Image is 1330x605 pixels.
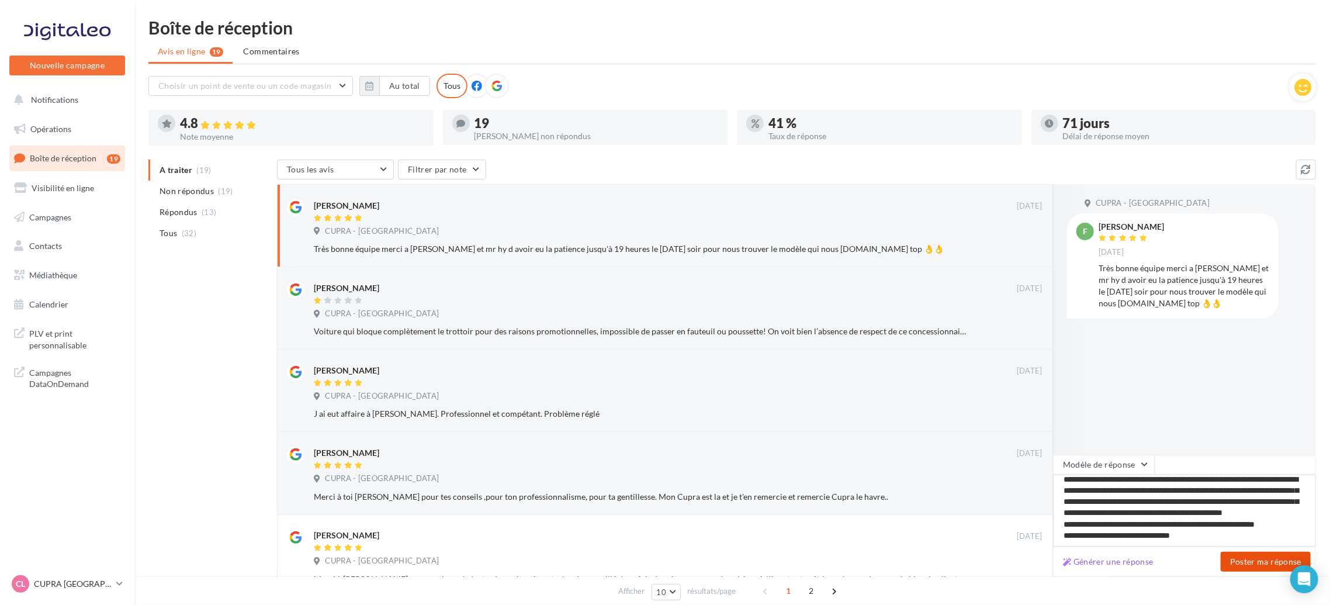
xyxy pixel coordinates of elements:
[1017,531,1042,542] span: [DATE]
[1063,132,1307,140] div: Délai de réponse moyen
[7,292,127,317] a: Calendrier
[180,117,424,130] div: 4.8
[325,309,439,319] span: CUPRA - [GEOGRAPHIC_DATA]
[314,282,379,294] div: [PERSON_NAME]
[7,146,127,171] a: Boîte de réception19
[7,176,127,200] a: Visibilité en ligne
[802,582,820,600] span: 2
[219,186,233,196] span: (19)
[9,573,125,595] a: CL CUPRA [GEOGRAPHIC_DATA]
[325,226,439,237] span: CUPRA - [GEOGRAPHIC_DATA]
[29,299,68,309] span: Calendrier
[314,491,967,503] div: Merci à toi [PERSON_NAME] pour tes conseils ,pour ton professionnalisme, pour ta gentillesse. Mon...
[652,584,681,600] button: 10
[7,205,127,230] a: Campagnes
[314,365,379,376] div: [PERSON_NAME]
[182,229,196,238] span: (32)
[277,160,394,179] button: Tous les avis
[7,117,127,141] a: Opérations
[9,56,125,75] button: Nouvelle campagne
[7,360,127,395] a: Campagnes DataOnDemand
[398,160,486,179] button: Filtrer par note
[29,212,71,222] span: Campagnes
[359,76,430,96] button: Au total
[202,208,216,217] span: (13)
[148,76,353,96] button: Choisir un point de vente ou un code magasin
[160,227,177,239] span: Tous
[1063,117,1307,130] div: 71 jours
[325,473,439,484] span: CUPRA - [GEOGRAPHIC_DATA]
[29,241,62,251] span: Contacts
[1017,448,1042,459] span: [DATE]
[1053,455,1155,475] button: Modèle de réponse
[1099,262,1269,309] div: Très bonne équipe merci a [PERSON_NAME] et mr hy d avoir eu la patience jusqu'à 19 heures le [DAT...
[148,19,1316,36] div: Boîte de réception
[1017,201,1042,212] span: [DATE]
[325,391,439,402] span: CUPRA - [GEOGRAPHIC_DATA]
[325,556,439,566] span: CUPRA - [GEOGRAPHIC_DATA]
[437,74,467,98] div: Tous
[160,185,214,197] span: Non répondus
[768,132,1013,140] div: Taux de réponse
[30,124,71,134] span: Opérations
[160,206,198,218] span: Répondus
[314,200,379,212] div: [PERSON_NAME]
[244,46,300,57] span: Commentaires
[31,95,78,105] span: Notifications
[7,321,127,355] a: PLV et print personnalisable
[29,270,77,280] span: Médiathèque
[29,365,120,390] span: Campagnes DataOnDemand
[314,326,967,337] div: Voiture qui bloque complètement le trottoir pour des raisons promotionnelles, impossible de passe...
[1058,555,1158,569] button: Générer une réponse
[474,132,719,140] div: [PERSON_NAME] non répondus
[158,81,331,91] span: Choisir un point de vente ou un code magasin
[7,234,127,258] a: Contacts
[1083,226,1087,237] span: F
[779,582,798,600] span: 1
[16,578,25,590] span: CL
[474,117,719,130] div: 19
[1290,565,1318,593] div: Open Intercom Messenger
[34,578,112,590] p: CUPRA [GEOGRAPHIC_DATA]
[287,164,334,174] span: Tous les avis
[1096,198,1210,209] span: CUPRA - [GEOGRAPHIC_DATA]
[1099,223,1164,231] div: [PERSON_NAME]
[7,88,123,112] button: Notifications
[657,587,667,597] span: 10
[32,183,94,193] span: Visibilité en ligne
[1017,284,1042,294] span: [DATE]
[180,133,424,141] div: Note moyenne
[314,530,379,541] div: [PERSON_NAME]
[314,408,967,420] div: J ai eut affaire à [PERSON_NAME]. Professionnel et compétant. Problème réglé
[30,153,96,163] span: Boîte de réception
[379,76,430,96] button: Au total
[1221,552,1311,572] button: Poster ma réponse
[29,326,120,351] span: PLV et print personnalisable
[619,586,645,597] span: Afficher
[768,117,1013,130] div: 41 %
[7,263,127,288] a: Médiathèque
[314,573,967,585] div: Merci à [PERSON_NAME] pour avoir su s'adapter à ma situation et m'avoir conseillé deux fois de su...
[107,154,120,164] div: 19
[314,243,967,255] div: Très bonne équipe merci a [PERSON_NAME] et mr hy d avoir eu la patience jusqu'à 19 heures le [DAT...
[687,586,736,597] span: résultats/page
[1017,366,1042,376] span: [DATE]
[1099,247,1124,258] span: [DATE]
[314,447,379,459] div: [PERSON_NAME]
